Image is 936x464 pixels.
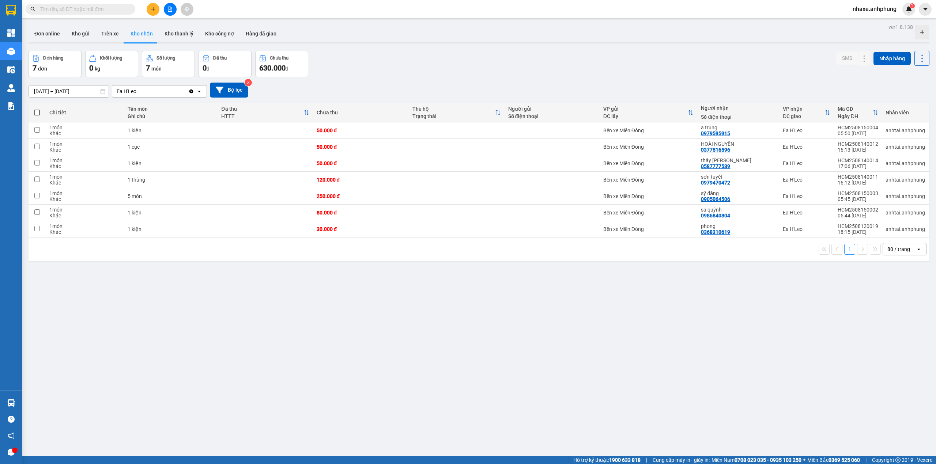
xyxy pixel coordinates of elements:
[847,4,902,14] span: nhaxe.anhphung
[49,229,121,235] div: Khác
[701,196,730,202] div: 0905064506
[137,88,138,95] input: Selected Ea H'Leo.
[701,147,730,153] div: 0377516596
[712,456,801,464] span: Miền Nam
[49,190,121,196] div: 1 món
[213,56,227,61] div: Đã thu
[66,25,95,42] button: Kho gửi
[603,144,694,150] div: Bến xe Miền Đông
[886,210,925,216] div: anhtai.anhphung
[701,125,775,130] div: a trung
[146,64,150,72] span: 7
[603,113,688,119] div: ĐC lấy
[834,103,882,122] th: Toggle SortBy
[100,56,122,61] div: Khối lượng
[783,193,830,199] div: Ea H'Leo
[29,25,66,42] button: Đơn online
[838,157,878,163] div: HCM2508140014
[783,128,830,133] div: Ea H'Leo
[221,113,303,119] div: HTTT
[409,103,505,122] th: Toggle SortBy
[838,229,878,235] div: 18:15 [DATE]
[838,113,872,119] div: Ngày ĐH
[508,106,596,112] div: Người gửi
[701,141,775,147] div: HOÀI NGUYÊN
[188,88,194,94] svg: Clear value
[259,64,286,72] span: 630.000
[838,106,872,112] div: Mã GD
[49,110,121,115] div: Chi tiết
[49,125,121,130] div: 1 món
[888,23,913,31] div: ver 1.8.138
[30,7,35,12] span: search
[701,207,775,213] div: sa quỳnh
[128,226,214,232] div: 1 kiện
[600,103,698,122] th: Toggle SortBy
[38,66,47,72] span: đơn
[886,144,925,150] div: anhtai.anhphung
[603,160,694,166] div: Bến xe Miền Đông
[317,177,405,183] div: 120.000 đ
[85,51,138,77] button: Khối lượng0kg
[317,144,405,150] div: 50.000 đ
[40,5,127,13] input: Tìm tên, số ĐT hoặc mã đơn
[43,56,63,61] div: Đơn hàng
[196,88,202,94] svg: open
[7,102,15,110] img: solution-icon
[167,7,173,12] span: file-add
[906,6,912,12] img: icon-new-feature
[701,223,775,229] div: phong
[221,106,303,112] div: Đã thu
[49,207,121,213] div: 1 món
[128,193,214,199] div: 5 món
[838,125,878,130] div: HCM2508150004
[210,83,248,98] button: Bộ lọc
[317,128,405,133] div: 50.000 đ
[783,106,824,112] div: VP nhận
[128,144,214,150] div: 1 cục
[886,193,925,199] div: anhtai.anhphung
[807,456,860,464] span: Miền Bắc
[203,64,207,72] span: 0
[199,25,240,42] button: Kho công nợ
[151,66,162,72] span: món
[49,141,121,147] div: 1 món
[49,157,121,163] div: 1 món
[838,130,878,136] div: 05:50 [DATE]
[916,246,922,252] svg: open
[783,113,824,119] div: ĐC giao
[49,223,121,229] div: 1 món
[886,177,925,183] div: anhtai.anhphung
[838,141,878,147] div: HCM2508140012
[886,110,925,115] div: Nhân viên
[603,106,688,112] div: VP gửi
[128,113,214,119] div: Ghi chú
[8,432,15,439] span: notification
[128,210,214,216] div: 1 kiện
[508,113,596,119] div: Số điện thoại
[895,457,901,463] span: copyright
[49,196,121,202] div: Khác
[270,56,288,61] div: Chưa thu
[317,110,405,115] div: Chưa thu
[159,25,199,42] button: Kho thanh lý
[317,160,405,166] div: 50.000 đ
[95,66,100,72] span: kg
[838,180,878,186] div: 16:12 [DATE]
[49,213,121,218] div: Khác
[783,160,830,166] div: Ea H'Leo
[33,64,37,72] span: 7
[8,449,15,456] span: message
[873,52,911,65] button: Nhập hàng
[128,160,214,166] div: 1 kiện
[317,210,405,216] div: 80.000 đ
[701,163,730,169] div: 0587777539
[6,5,16,16] img: logo-vxr
[7,399,15,407] img: warehouse-icon
[95,25,125,42] button: Trên xe
[701,105,775,111] div: Người nhận
[317,193,405,199] div: 250.000 đ
[8,416,15,423] span: question-circle
[701,229,730,235] div: 0368310619
[910,3,915,8] sup: 1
